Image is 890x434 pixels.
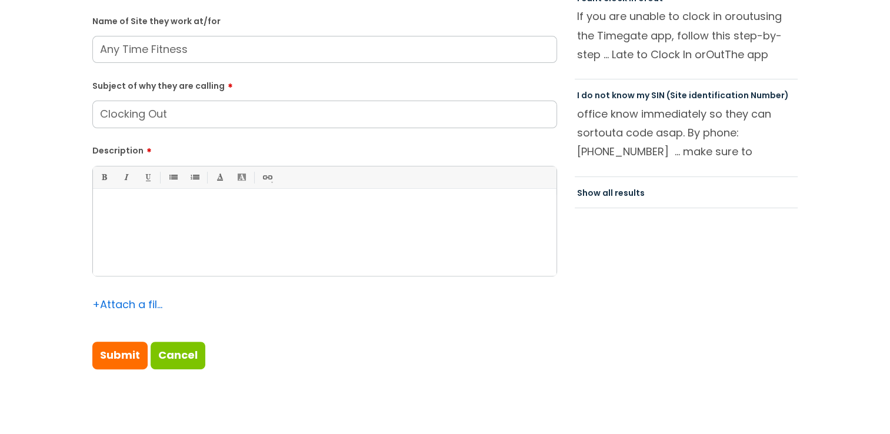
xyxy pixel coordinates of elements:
[92,77,557,91] label: Subject of why they are calling
[151,342,205,369] a: Cancel
[140,170,155,185] a: Underline(Ctrl-U)
[187,170,202,185] a: 1. Ordered List (Ctrl-Shift-8)
[96,170,111,185] a: Bold (Ctrl-B)
[577,89,789,101] a: I do not know my SIN (Site identification Number)
[706,47,725,62] span: Out
[577,187,645,199] a: Show all results
[165,170,180,185] a: • Unordered List (Ctrl-Shift-7)
[92,142,557,156] label: Description
[259,170,274,185] a: Link
[577,7,796,64] p: If you are unable to clock in or using the Timegate app, follow this step-by-step ... Late to Clo...
[598,125,616,140] span: out
[92,295,163,314] div: Attach a file
[92,14,557,26] label: Name of Site they work at/for
[234,170,249,185] a: Back Color
[118,170,133,185] a: Italic (Ctrl-I)
[577,105,796,161] p: office know immediately so they can sort a code asap. By phone: [PHONE_NUMBER] ... make sure to c...
[736,9,754,24] span: out
[212,170,227,185] a: Font Color
[92,342,148,369] input: Submit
